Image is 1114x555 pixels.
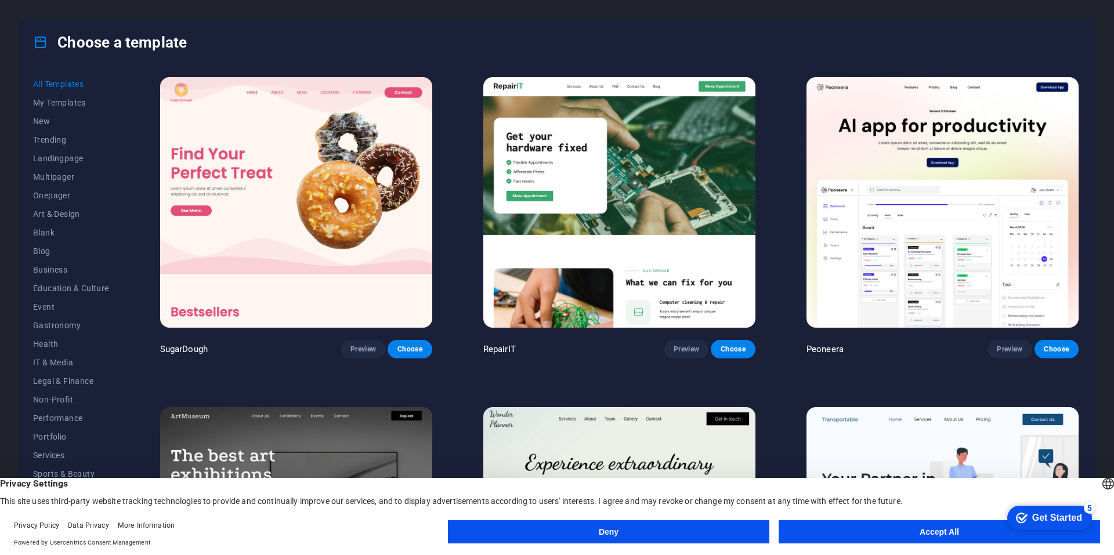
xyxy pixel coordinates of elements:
span: Event [33,302,109,311]
button: Onepager [33,186,109,205]
div: Get Started 5 items remaining, 0% complete [9,6,94,30]
span: Sports & Beauty [33,469,109,478]
span: My Templates [33,98,109,107]
img: SugarDough [160,77,432,328]
button: Portfolio [33,427,109,446]
span: Services [33,451,109,460]
span: Gastronomy [33,321,109,330]
span: Blank [33,228,109,237]
span: Performance [33,413,109,423]
button: Landingpage [33,149,109,168]
span: Onepager [33,191,109,200]
span: Preview [674,344,699,354]
span: New [33,117,109,126]
button: Health [33,335,109,353]
button: Sports & Beauty [33,465,109,483]
button: Performance [33,409,109,427]
span: Preview [997,344,1022,354]
p: Peoneera [806,343,844,355]
button: All Templates [33,75,109,93]
span: Blog [33,246,109,256]
button: New [33,112,109,130]
button: Non-Profit [33,390,109,409]
div: 5 [86,2,97,14]
button: Preview [988,340,1032,358]
span: Health [33,339,109,349]
span: Non-Profit [33,395,109,404]
button: Preview [341,340,385,358]
span: Multipager [33,172,109,182]
div: Get Started [34,13,84,23]
button: Gastronomy [33,316,109,335]
button: Services [33,446,109,465]
span: Choose [1044,344,1069,354]
button: My Templates [33,93,109,112]
span: Portfolio [33,432,109,441]
span: Art & Design [33,209,109,219]
button: Education & Culture [33,279,109,298]
button: Multipager [33,168,109,186]
button: Choose [388,340,432,358]
button: Choose [1035,340,1079,358]
span: Trending [33,135,109,144]
span: IT & Media [33,358,109,367]
button: Blank [33,223,109,242]
button: Art & Design [33,205,109,223]
button: IT & Media [33,353,109,372]
button: Business [33,260,109,279]
span: All Templates [33,79,109,89]
p: SugarDough [160,343,208,355]
span: Preview [350,344,376,354]
img: Peoneera [806,77,1079,328]
span: Education & Culture [33,284,109,293]
span: Legal & Finance [33,376,109,386]
span: Landingpage [33,154,109,163]
span: Choose [720,344,746,354]
button: Choose [711,340,755,358]
button: Trending [33,130,109,149]
button: Preview [664,340,708,358]
span: Business [33,265,109,274]
img: RepairIT [483,77,755,328]
h4: Choose a template [33,33,187,52]
p: RepairIT [483,343,516,355]
button: Legal & Finance [33,372,109,390]
span: Choose [397,344,422,354]
button: Blog [33,242,109,260]
button: Event [33,298,109,316]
